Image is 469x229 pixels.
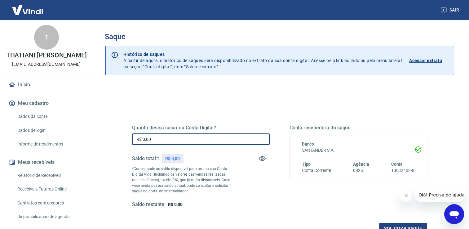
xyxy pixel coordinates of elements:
[391,167,414,174] h6: 13002402-8
[391,162,403,167] span: Conta
[444,204,464,224] iframe: Botão para abrir a janela de mensagens
[6,52,87,59] p: THATIANI [PERSON_NAME]
[105,32,454,41] h3: Saque
[353,162,369,167] span: Agência
[415,188,464,202] iframe: Mensagem da empresa
[15,110,85,123] a: Dados da conta
[168,202,183,207] span: R$ 0,00
[439,4,462,16] button: Sair
[12,61,81,68] p: [EMAIL_ADDRESS][DOMAIN_NAME]
[123,51,402,70] p: A partir de agora, o histórico de saques será disponibilizado no extrato da sua conta digital. Ac...
[7,0,48,19] img: Vindi
[7,155,85,169] button: Meus recebíveis
[400,189,412,202] iframe: Fechar mensagem
[7,78,85,92] a: Início
[409,51,449,70] a: Acessar extrato
[7,97,85,110] button: Meu cadastro
[302,141,314,146] span: Banco
[302,162,311,167] span: Tipo
[132,155,159,162] h5: Saldo total*:
[15,169,85,182] a: Relatório de Recebíveis
[123,51,402,57] p: Histórico de saques
[302,167,331,174] h6: Conta Corrente
[353,167,369,174] h6: 0826
[15,124,85,137] a: Dados de login
[4,4,52,9] span: Olá! Precisa de ajuda?
[15,197,85,209] a: Contratos com credores
[15,183,85,195] a: Recebíveis Futuros Online
[34,25,59,50] div: T
[132,201,166,208] h5: Saldo restante:
[165,155,180,162] p: R$ 0,00
[290,125,427,131] h5: Conta recebedora do saque
[409,57,442,64] p: Acessar extrato
[132,166,235,194] p: *Corresponde ao saldo disponível para uso na sua Conta Digital Vindi. Incluindo os valores das ve...
[132,125,270,131] h5: Quanto deseja sacar da Conta Digital?
[302,147,415,154] h6: SANTANDER S.A.
[15,138,85,150] a: Informe de rendimentos
[15,210,85,223] a: Disponibilização de agenda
